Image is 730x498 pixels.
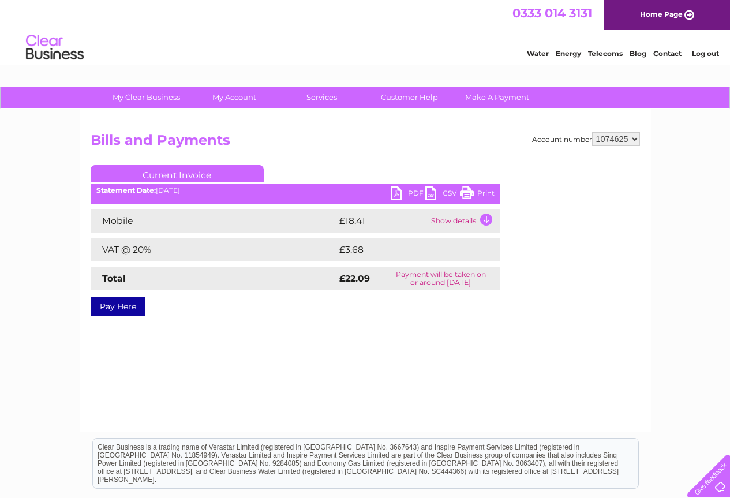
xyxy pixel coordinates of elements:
[527,49,549,58] a: Water
[556,49,581,58] a: Energy
[91,132,640,154] h2: Bills and Payments
[512,6,592,20] a: 0333 014 3131
[91,209,336,233] td: Mobile
[102,273,126,284] strong: Total
[336,238,474,261] td: £3.68
[588,49,623,58] a: Telecoms
[91,297,145,316] a: Pay Here
[532,132,640,146] div: Account number
[25,30,84,65] img: logo.png
[450,87,545,108] a: Make A Payment
[460,186,495,203] a: Print
[274,87,369,108] a: Services
[425,186,460,203] a: CSV
[428,209,500,233] td: Show details
[336,209,428,233] td: £18.41
[91,238,336,261] td: VAT @ 20%
[362,87,457,108] a: Customer Help
[96,186,156,194] b: Statement Date:
[93,6,638,56] div: Clear Business is a trading name of Verastar Limited (registered in [GEOGRAPHIC_DATA] No. 3667643...
[91,186,500,194] div: [DATE]
[91,165,264,182] a: Current Invoice
[630,49,646,58] a: Blog
[99,87,194,108] a: My Clear Business
[381,267,500,290] td: Payment will be taken on or around [DATE]
[692,49,719,58] a: Log out
[391,186,425,203] a: PDF
[339,273,370,284] strong: £22.09
[186,87,282,108] a: My Account
[653,49,682,58] a: Contact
